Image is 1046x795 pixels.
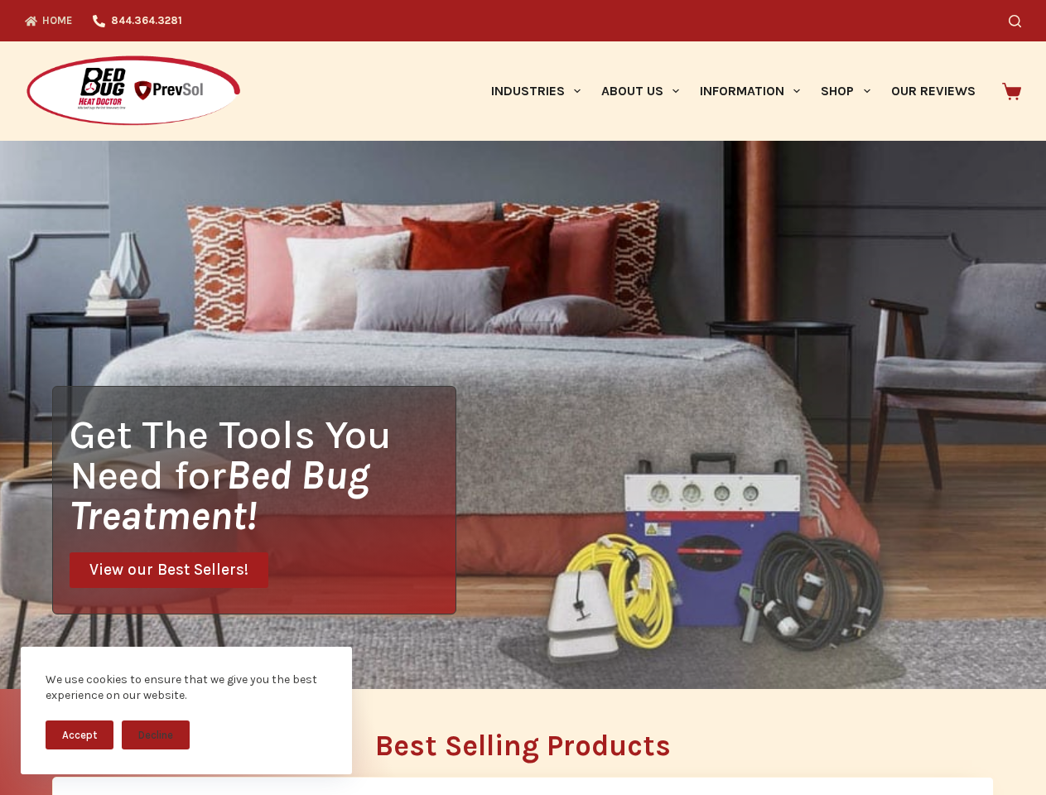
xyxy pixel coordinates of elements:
[690,41,811,141] a: Information
[70,414,456,536] h1: Get The Tools You Need for
[480,41,590,141] a: Industries
[880,41,986,141] a: Our Reviews
[122,720,190,749] button: Decline
[52,731,994,760] h2: Best Selling Products
[13,7,63,56] button: Open LiveChat chat widget
[480,41,986,141] nav: Primary
[590,41,689,141] a: About Us
[25,55,242,128] img: Prevsol/Bed Bug Heat Doctor
[70,552,268,588] a: View our Best Sellers!
[811,41,880,141] a: Shop
[46,720,113,749] button: Accept
[46,672,327,704] div: We use cookies to ensure that we give you the best experience on our website.
[89,562,248,578] span: View our Best Sellers!
[1009,15,1021,27] button: Search
[70,451,369,539] i: Bed Bug Treatment!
